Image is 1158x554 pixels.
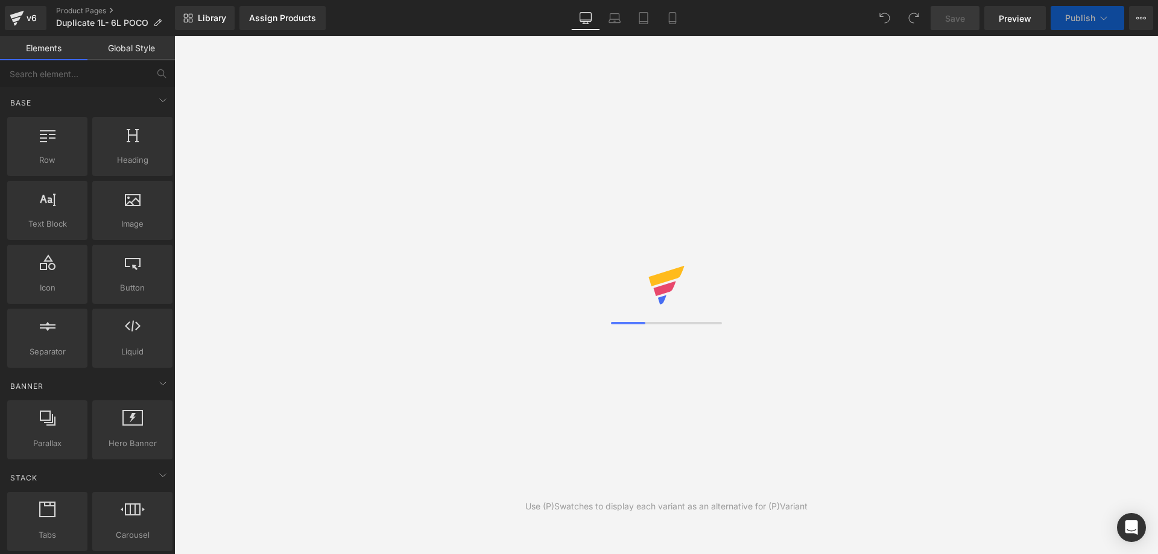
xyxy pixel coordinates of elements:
a: v6 [5,6,46,30]
button: More [1129,6,1153,30]
span: Tabs [11,529,84,541]
span: Duplicate 1L- 6L POCO [56,18,148,28]
span: Row [11,154,84,166]
div: v6 [24,10,39,26]
a: New Library [175,6,235,30]
div: Use (P)Swatches to display each variant as an alternative for (P)Variant [525,500,808,513]
span: Stack [9,472,39,483]
a: Laptop [600,6,629,30]
a: Mobile [658,6,687,30]
span: Heading [96,154,169,166]
span: Button [96,282,169,294]
span: Hero Banner [96,437,169,450]
button: Redo [902,6,926,30]
button: Publish [1051,6,1124,30]
button: Undo [873,6,897,30]
a: Product Pages [56,6,175,16]
span: Publish [1065,13,1095,23]
span: Text Block [11,218,84,230]
span: Carousel [96,529,169,541]
div: Assign Products [249,13,316,23]
a: Preview [984,6,1046,30]
span: Parallax [11,437,84,450]
a: Global Style [87,36,175,60]
span: Save [945,12,965,25]
div: Open Intercom Messenger [1117,513,1146,542]
span: Library [198,13,226,24]
a: Tablet [629,6,658,30]
span: Liquid [96,345,169,358]
span: Base [9,97,33,109]
span: Icon [11,282,84,294]
span: Preview [999,12,1031,25]
span: Separator [11,345,84,358]
a: Desktop [571,6,600,30]
span: Banner [9,380,45,392]
span: Image [96,218,169,230]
